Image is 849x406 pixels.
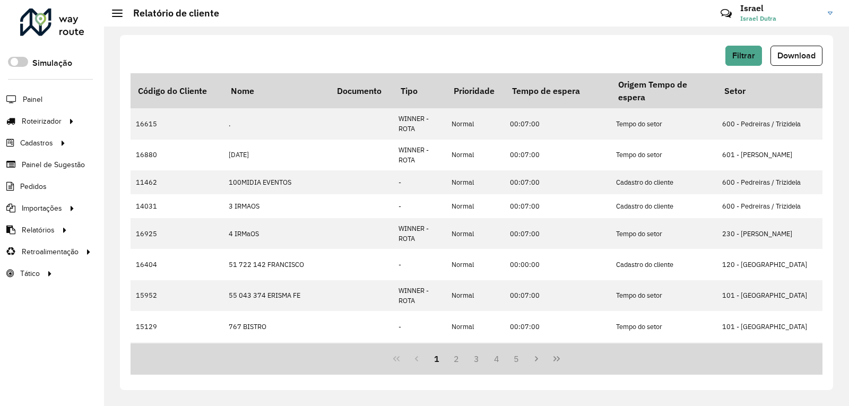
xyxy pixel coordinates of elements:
[611,194,717,218] td: Cadastro do cliente
[505,342,611,373] td: 00:07:00
[715,2,738,25] a: Contato Rápido
[526,349,547,369] button: Next Page
[22,224,55,236] span: Relatórios
[223,170,330,194] td: 100MIDIA EVENTOS
[131,249,223,280] td: 16404
[611,280,717,311] td: Tempo do setor
[223,280,330,311] td: 55 043 374 ERISMA FE
[131,342,223,373] td: 15408
[446,140,505,170] td: Normal
[740,14,820,23] span: Israel Dutra
[223,311,330,342] td: 767 BISTRO
[446,280,505,311] td: Normal
[446,311,505,342] td: Normal
[717,342,823,373] td: 102 - Bacabal Frio Bom
[446,73,505,108] th: Prioridade
[393,342,446,373] td: WINNER - ROTA
[131,140,223,170] td: 16880
[427,349,447,369] button: 1
[393,311,446,342] td: -
[717,108,823,139] td: 600 - Pedreiras / Trizidela
[22,203,62,214] span: Importações
[505,73,611,108] th: Tempo de espera
[223,249,330,280] td: 51 722 142 FRANCISCO
[131,108,223,139] td: 16615
[717,249,823,280] td: 120 - [GEOGRAPHIC_DATA]
[131,73,223,108] th: Código do Cliente
[446,170,505,194] td: Normal
[611,170,717,194] td: Cadastro do cliente
[717,194,823,218] td: 600 - Pedreiras / Trizidela
[611,342,717,373] td: Tempo do setor
[393,249,446,280] td: -
[123,7,219,19] h2: Relatório de cliente
[611,249,717,280] td: Cadastro do cliente
[393,218,446,249] td: WINNER - ROTA
[393,73,446,108] th: Tipo
[22,116,62,127] span: Roteirizador
[505,170,611,194] td: 00:07:00
[22,246,79,257] span: Retroalimentação
[505,249,611,280] td: 00:00:00
[611,218,717,249] td: Tempo do setor
[505,311,611,342] td: 00:07:00
[32,57,72,70] label: Simulação
[446,194,505,218] td: Normal
[717,170,823,194] td: 600 - Pedreiras / Trizidela
[131,194,223,218] td: 14031
[223,73,330,108] th: Nome
[22,159,85,170] span: Painel de Sugestão
[777,51,816,60] span: Download
[446,108,505,139] td: Normal
[611,108,717,139] td: Tempo do setor
[223,140,330,170] td: [DATE]
[446,218,505,249] td: Normal
[131,280,223,311] td: 15952
[223,342,330,373] td: A.H ESTACaO LANCHES
[20,268,40,279] span: Tático
[740,3,820,13] h3: Israel
[717,218,823,249] td: 230 - [PERSON_NAME]
[446,342,505,373] td: Normal
[393,280,446,311] td: WINNER - ROTA
[505,218,611,249] td: 00:07:00
[330,73,393,108] th: Documento
[131,311,223,342] td: 15129
[23,94,42,105] span: Painel
[717,280,823,311] td: 101 - [GEOGRAPHIC_DATA]
[223,194,330,218] td: 3 IRMAOS
[547,349,567,369] button: Last Page
[131,170,223,194] td: 11462
[393,140,446,170] td: WINNER - ROTA
[717,140,823,170] td: 601 - [PERSON_NAME]
[223,218,330,249] td: 4 IRMaOS
[223,108,330,139] td: .
[505,194,611,218] td: 00:07:00
[611,140,717,170] td: Tempo do setor
[393,194,446,218] td: -
[725,46,762,66] button: Filtrar
[393,170,446,194] td: -
[507,349,527,369] button: 5
[393,108,446,139] td: WINNER - ROTA
[611,73,717,108] th: Origem Tempo de espera
[732,51,755,60] span: Filtrar
[466,349,487,369] button: 3
[131,218,223,249] td: 16925
[717,311,823,342] td: 101 - [GEOGRAPHIC_DATA]
[487,349,507,369] button: 4
[717,73,823,108] th: Setor
[20,137,53,149] span: Cadastros
[446,349,466,369] button: 2
[770,46,822,66] button: Download
[505,140,611,170] td: 00:07:00
[20,181,47,192] span: Pedidos
[505,108,611,139] td: 00:07:00
[446,249,505,280] td: Normal
[505,280,611,311] td: 00:07:00
[611,311,717,342] td: Tempo do setor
